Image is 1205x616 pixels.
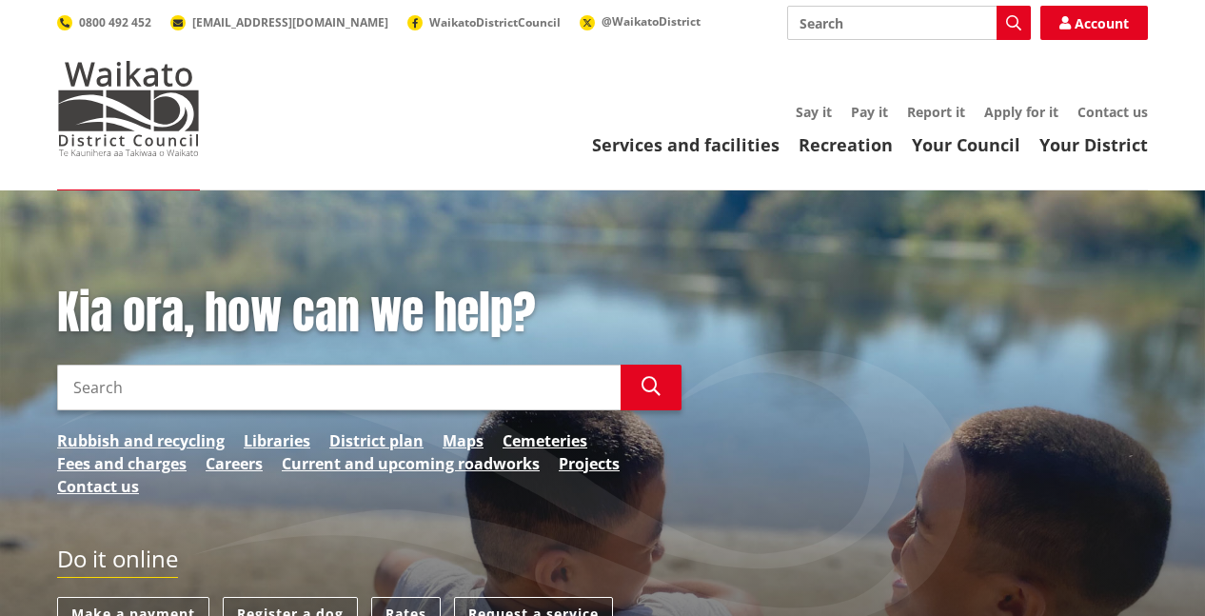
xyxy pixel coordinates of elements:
a: WaikatoDistrictCouncil [407,14,561,30]
a: Say it [796,103,832,121]
a: Apply for it [984,103,1058,121]
a: Contact us [1077,103,1148,121]
a: Your Council [912,133,1020,156]
span: WaikatoDistrictCouncil [429,14,561,30]
a: Careers [206,452,263,475]
a: Current and upcoming roadworks [282,452,540,475]
a: Maps [443,429,484,452]
h2: Do it online [57,546,178,579]
img: Waikato District Council - Te Kaunihera aa Takiwaa o Waikato [57,61,200,156]
a: Contact us [57,475,139,498]
a: @WaikatoDistrict [580,13,701,30]
a: Account [1040,6,1148,40]
a: Pay it [851,103,888,121]
a: [EMAIL_ADDRESS][DOMAIN_NAME] [170,14,388,30]
span: [EMAIL_ADDRESS][DOMAIN_NAME] [192,14,388,30]
a: Recreation [799,133,893,156]
a: Report it [907,103,965,121]
a: District plan [329,429,424,452]
a: Your District [1039,133,1148,156]
span: @WaikatoDistrict [602,13,701,30]
h1: Kia ora, how can we help? [57,286,682,341]
a: Libraries [244,429,310,452]
input: Search input [787,6,1031,40]
input: Search input [57,365,621,410]
a: Cemeteries [503,429,587,452]
a: Fees and charges [57,452,187,475]
a: Rubbish and recycling [57,429,225,452]
a: 0800 492 452 [57,14,151,30]
a: Projects [559,452,620,475]
a: Services and facilities [592,133,780,156]
span: 0800 492 452 [79,14,151,30]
